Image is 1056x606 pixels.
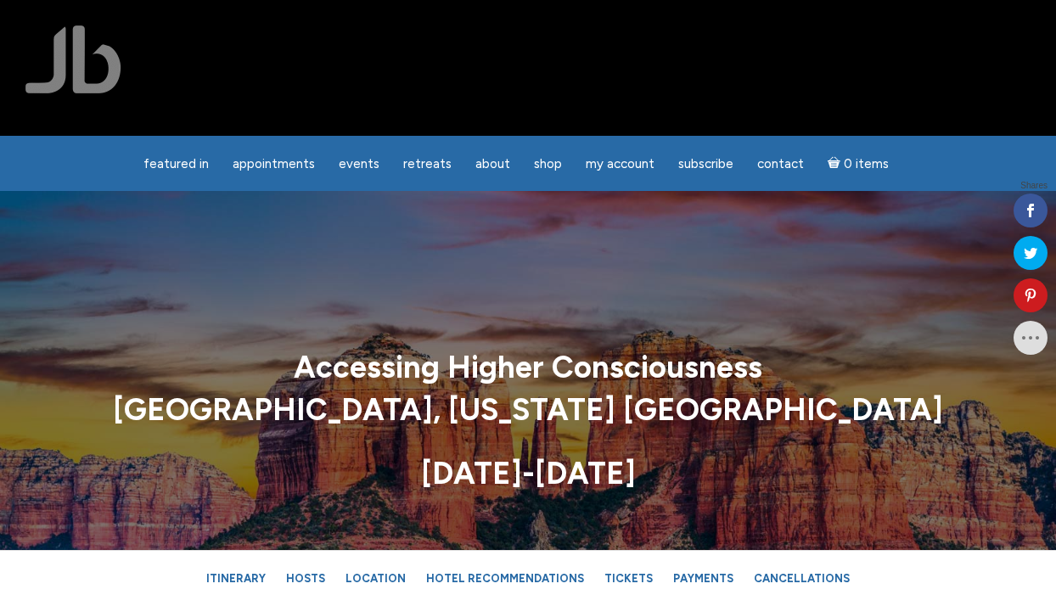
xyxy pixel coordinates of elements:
span: Shares [1020,182,1048,190]
a: Subscribe [668,148,744,181]
a: Events [329,148,390,181]
span: About [475,156,510,171]
a: Appointments [222,148,325,181]
a: Hotel Recommendations [418,564,593,593]
a: My Account [576,148,665,181]
span: Contact [757,156,804,171]
span: Retreats [403,156,452,171]
span: Appointments [233,156,315,171]
span: Subscribe [678,156,733,171]
a: Tickets [596,564,661,593]
a: Contact [747,148,814,181]
a: Retreats [393,148,462,181]
a: About [465,148,520,181]
a: featured in [133,148,219,181]
span: Events [339,156,379,171]
img: Jamie Butler. The Everyday Medium [25,25,121,93]
i: Cart [828,156,844,171]
strong: [DATE]-[DATE] [421,455,636,491]
span: Shop [534,156,562,171]
span: 0 items [844,158,889,171]
a: Hosts [278,564,334,593]
a: Cart0 items [817,146,899,181]
a: Location [337,564,414,593]
strong: [GEOGRAPHIC_DATA], [US_STATE] [GEOGRAPHIC_DATA] [113,392,943,429]
span: My Account [586,156,654,171]
a: Cancellations [745,564,858,593]
a: Itinerary [198,564,274,593]
a: Shop [524,148,572,181]
strong: Accessing Higher Consciousness [294,349,762,385]
span: featured in [143,156,209,171]
a: Payments [665,564,742,593]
